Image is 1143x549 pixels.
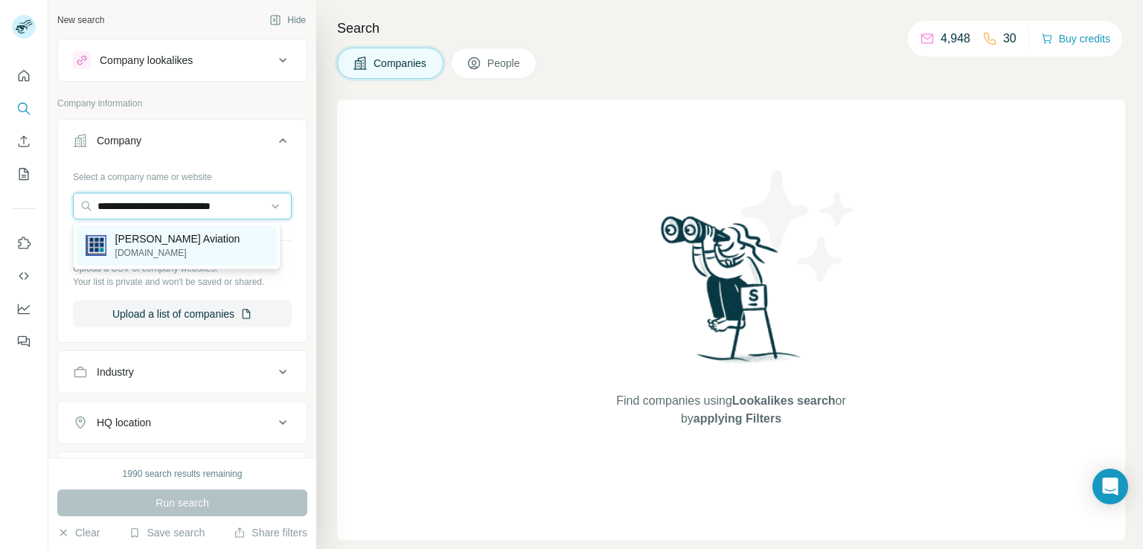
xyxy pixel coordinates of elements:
[57,13,104,27] div: New search
[259,9,316,31] button: Hide
[115,246,240,260] p: [DOMAIN_NAME]
[731,159,865,293] img: Surfe Illustration - Stars
[97,133,141,148] div: Company
[97,415,151,430] div: HQ location
[129,525,205,540] button: Save search
[58,455,307,491] button: Annual revenue ($)
[1003,30,1016,48] p: 30
[1092,469,1128,504] div: Open Intercom Messenger
[612,392,850,428] span: Find companies using or by
[12,263,36,289] button: Use Surfe API
[12,230,36,257] button: Use Surfe on LinkedIn
[123,467,243,481] div: 1990 search results remaining
[12,62,36,89] button: Quick start
[86,235,106,256] img: Stambaugh Aviation
[97,365,134,379] div: Industry
[12,128,36,155] button: Enrich CSV
[12,161,36,187] button: My lists
[12,328,36,355] button: Feedback
[732,394,836,407] span: Lookalikes search
[694,412,781,425] span: applying Filters
[73,164,292,184] div: Select a company name or website
[58,42,307,78] button: Company lookalikes
[1041,28,1110,49] button: Buy credits
[58,123,307,164] button: Company
[58,354,307,390] button: Industry
[115,231,240,246] p: [PERSON_NAME] Aviation
[234,525,307,540] button: Share filters
[57,97,307,110] p: Company information
[73,275,292,289] p: Your list is private and won't be saved or shared.
[73,301,292,327] button: Upload a list of companies
[487,56,522,71] span: People
[57,525,100,540] button: Clear
[100,53,193,68] div: Company lookalikes
[58,405,307,440] button: HQ location
[337,18,1125,39] h4: Search
[12,95,36,122] button: Search
[941,30,970,48] p: 4,948
[374,56,428,71] span: Companies
[12,295,36,322] button: Dashboard
[654,212,809,378] img: Surfe Illustration - Woman searching with binoculars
